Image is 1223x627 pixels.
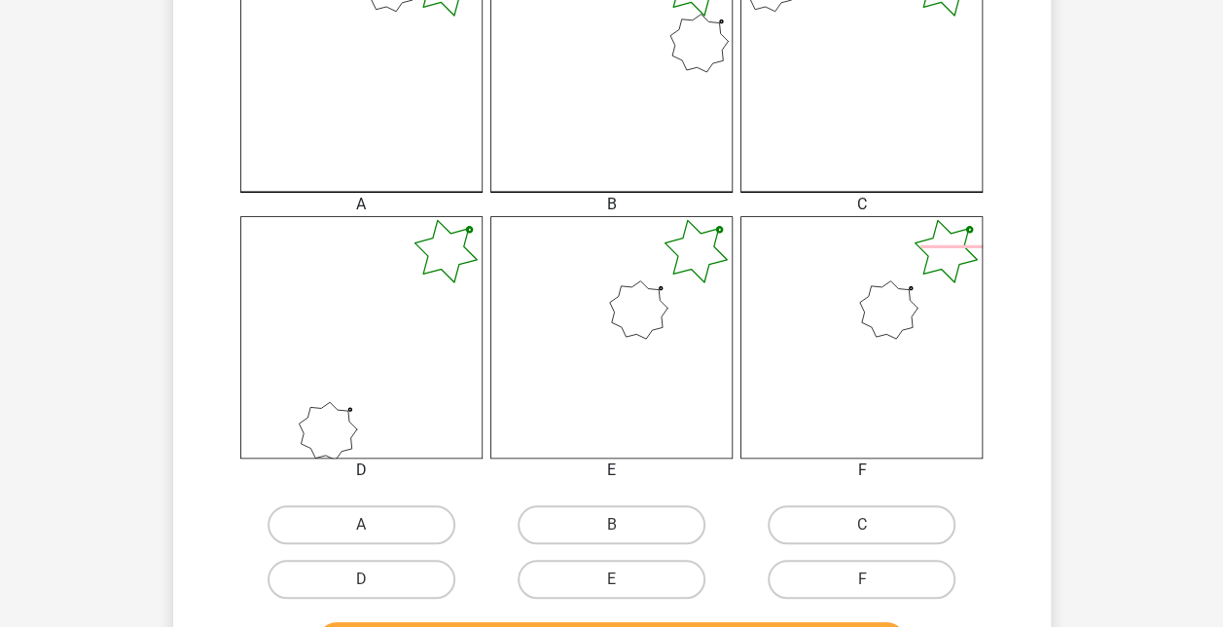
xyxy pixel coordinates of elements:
[726,193,997,216] div: C
[268,560,455,599] label: D
[476,193,747,216] div: B
[768,560,955,599] label: F
[768,505,955,544] label: C
[226,459,497,482] div: D
[518,560,705,599] label: E
[726,459,997,482] div: F
[268,505,455,544] label: A
[226,193,497,216] div: A
[476,459,747,482] div: E
[518,505,705,544] label: B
